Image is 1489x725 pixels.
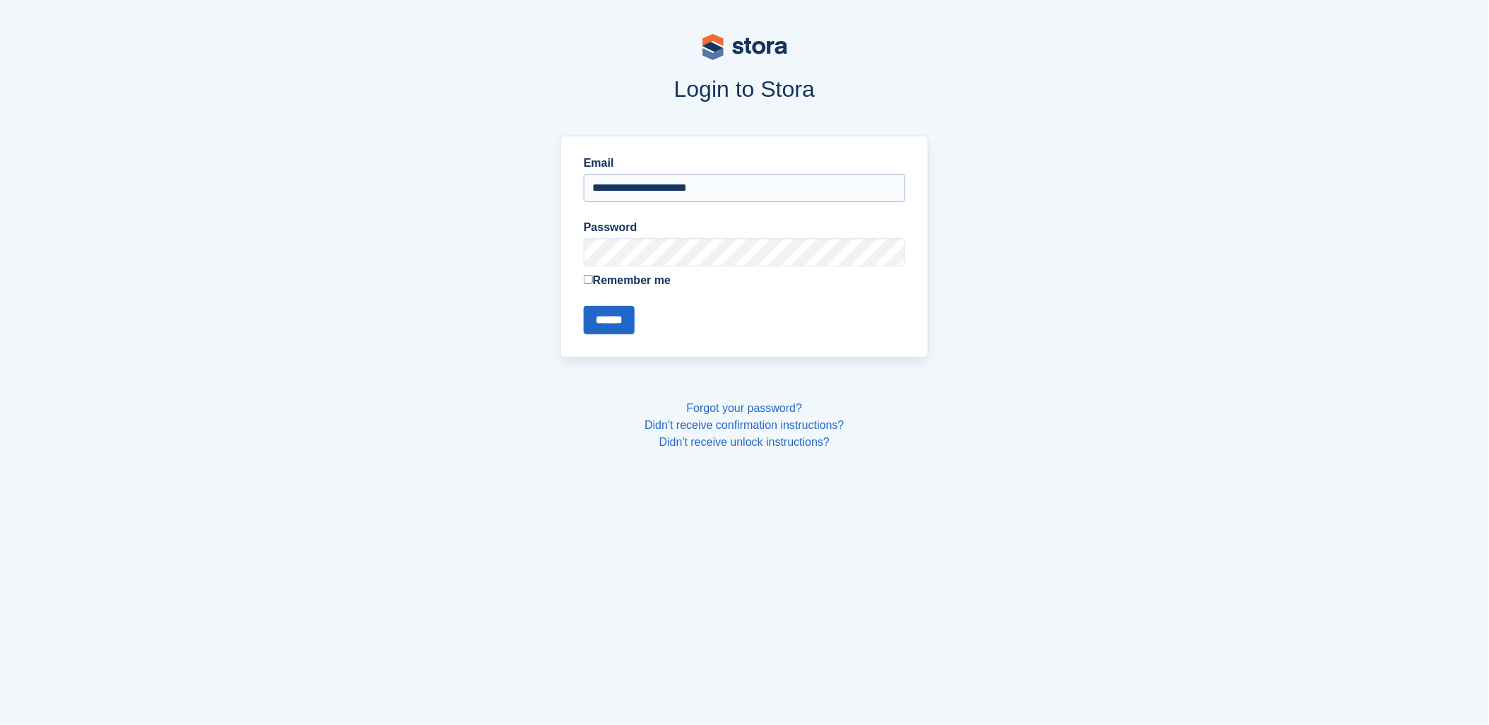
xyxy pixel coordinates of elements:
a: Forgot your password? [687,402,803,414]
input: Remember me [584,275,593,284]
label: Remember me [584,272,905,289]
img: stora-logo-53a41332b3708ae10de48c4981b4e9114cc0af31d8433b30ea865607fb682f29.svg [702,34,787,60]
a: Didn't receive confirmation instructions? [645,419,844,431]
h1: Login to Stora [291,76,1199,102]
a: Didn't receive unlock instructions? [659,436,830,448]
label: Password [584,219,905,236]
label: Email [584,155,905,172]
